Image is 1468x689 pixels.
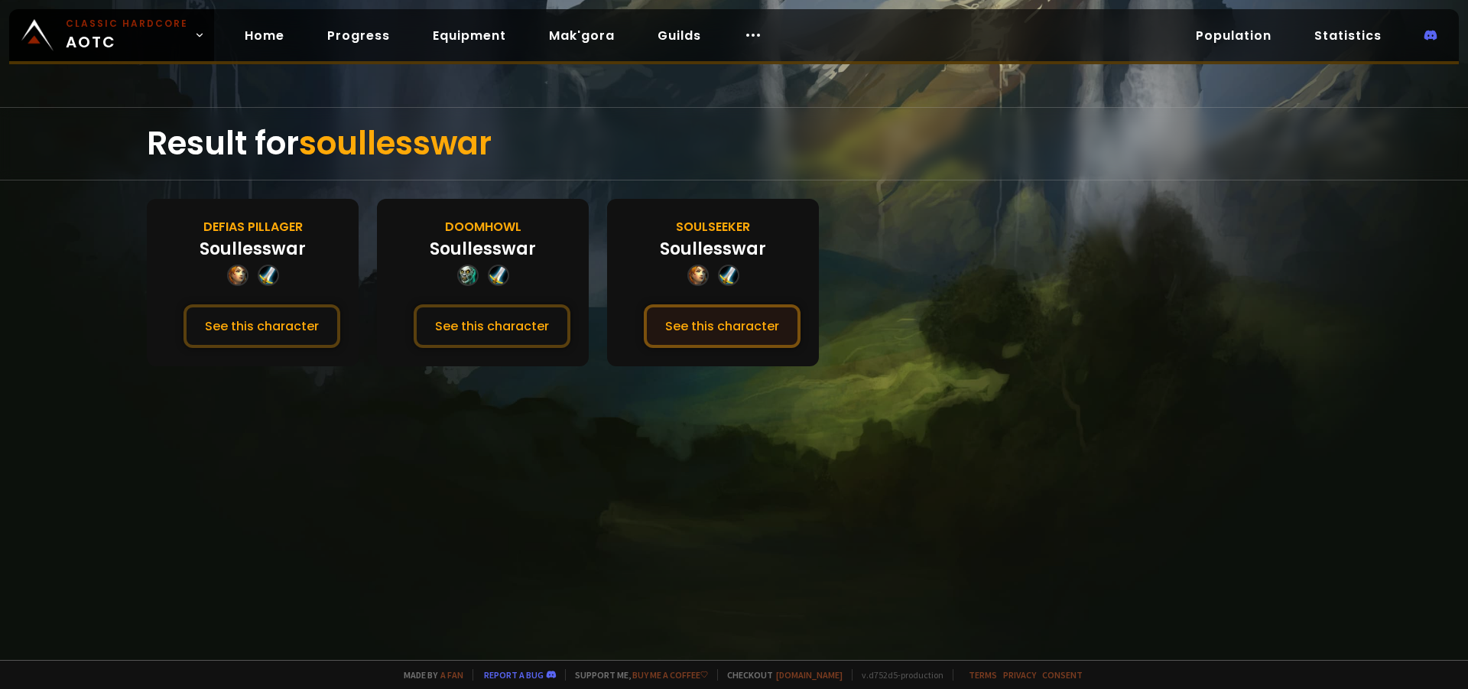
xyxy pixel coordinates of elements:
[632,669,708,681] a: Buy me a coffee
[9,9,214,61] a: Classic HardcoreAOTC
[203,217,303,236] div: Defias Pillager
[299,121,492,166] span: soullesswar
[484,669,544,681] a: Report a bug
[1042,669,1083,681] a: Consent
[644,304,801,348] button: See this character
[717,669,843,681] span: Checkout
[66,17,188,54] span: AOTC
[414,304,570,348] button: See this character
[66,17,188,31] small: Classic Hardcore
[969,669,997,681] a: Terms
[776,669,843,681] a: [DOMAIN_NAME]
[200,236,306,262] div: Soullesswar
[440,669,463,681] a: a fan
[395,669,463,681] span: Made by
[430,236,536,262] div: Soullesswar
[645,20,713,51] a: Guilds
[445,217,521,236] div: Doomhowl
[1302,20,1394,51] a: Statistics
[676,217,750,236] div: Soulseeker
[852,669,943,681] span: v. d752d5 - production
[421,20,518,51] a: Equipment
[147,108,1321,180] div: Result for
[315,20,402,51] a: Progress
[232,20,297,51] a: Home
[1003,669,1036,681] a: Privacy
[660,236,766,262] div: Soullesswar
[565,669,708,681] span: Support me,
[537,20,627,51] a: Mak'gora
[183,304,340,348] button: See this character
[1184,20,1284,51] a: Population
